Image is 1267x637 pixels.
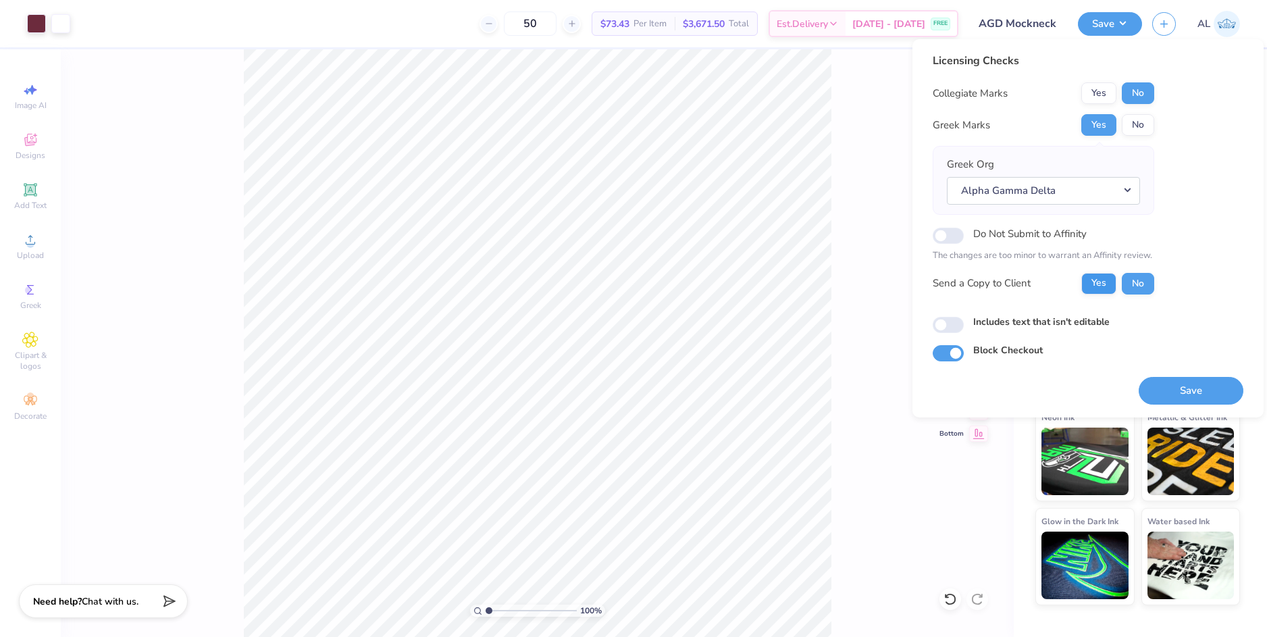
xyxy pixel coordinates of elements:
span: Upload [17,250,44,261]
input: – – [504,11,557,36]
span: AL [1197,16,1210,32]
div: Send a Copy to Client [933,276,1031,291]
span: 100 % [580,605,602,617]
button: Save [1139,377,1243,405]
span: Total [729,17,749,31]
a: AL [1197,11,1240,37]
span: Add Text [14,200,47,211]
button: Alpha Gamma Delta [947,177,1140,205]
p: The changes are too minor to warrant an Affinity review. [933,249,1154,263]
label: Includes text that isn't editable [973,315,1110,329]
input: Untitled Design [968,10,1068,37]
button: No [1122,273,1154,295]
button: No [1122,114,1154,136]
div: Collegiate Marks [933,86,1008,101]
span: Est. Delivery [777,17,828,31]
span: Per Item [633,17,667,31]
img: Alyzza Lydia Mae Sobrino [1214,11,1240,37]
span: Glow in the Dark Ink [1041,514,1118,528]
label: Do Not Submit to Affinity [973,225,1087,243]
div: Greek Marks [933,118,990,133]
button: Yes [1081,82,1116,104]
span: Water based Ink [1147,514,1210,528]
label: Greek Org [947,157,994,172]
span: Greek [20,300,41,311]
span: Bottom [939,429,964,438]
span: Decorate [14,411,47,422]
img: Metallic & Glitter Ink [1147,428,1235,495]
span: $73.43 [600,17,629,31]
img: Glow in the Dark Ink [1041,532,1129,599]
button: Save [1078,12,1142,36]
span: Designs [16,150,45,161]
img: Neon Ink [1041,428,1129,495]
span: Chat with us. [82,595,138,608]
strong: Need help? [33,595,82,608]
button: Yes [1081,273,1116,295]
span: FREE [933,19,948,28]
span: Image AI [15,100,47,111]
label: Block Checkout [973,343,1043,357]
span: [DATE] - [DATE] [852,17,925,31]
button: Yes [1081,114,1116,136]
div: Licensing Checks [933,53,1154,69]
button: No [1122,82,1154,104]
span: Clipart & logos [7,350,54,372]
span: $3,671.50 [683,17,725,31]
img: Water based Ink [1147,532,1235,599]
